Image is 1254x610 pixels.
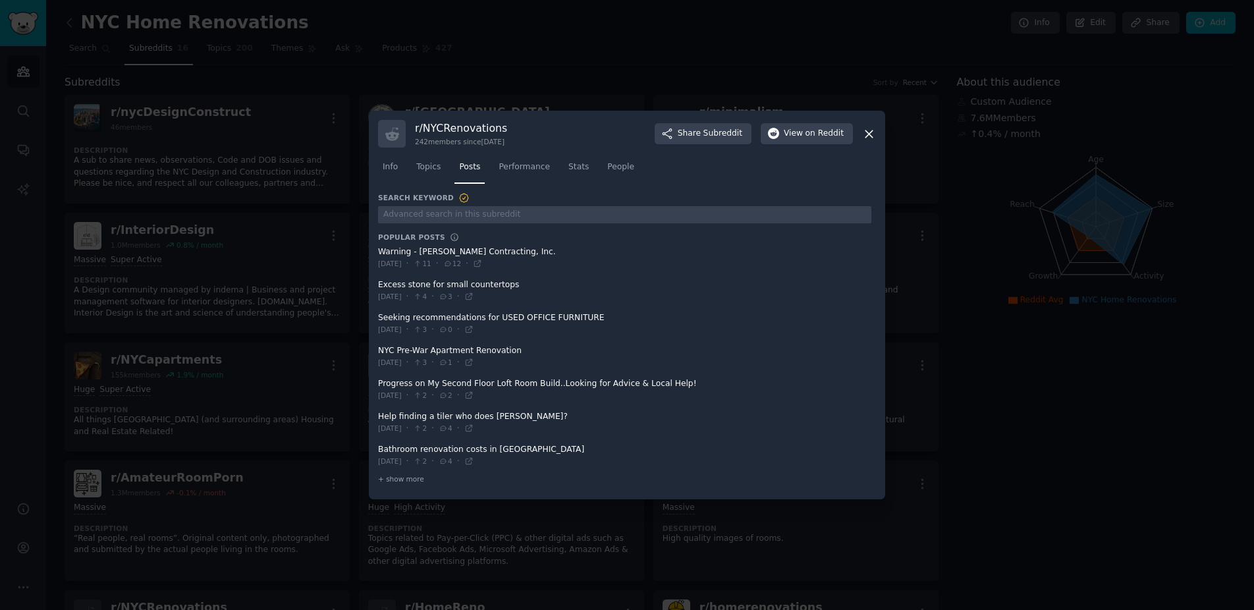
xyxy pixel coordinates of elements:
[378,457,402,466] span: [DATE]
[457,357,460,369] span: ·
[406,291,409,303] span: ·
[603,157,639,184] a: People
[413,424,427,433] span: 2
[443,259,461,268] span: 12
[378,259,402,268] span: [DATE]
[378,358,402,367] span: [DATE]
[457,324,460,336] span: ·
[494,157,555,184] a: Performance
[439,325,452,334] span: 0
[499,161,550,173] span: Performance
[378,192,470,204] h3: Search Keyword
[805,128,844,140] span: on Reddit
[406,357,409,369] span: ·
[761,123,853,144] button: Viewon Reddit
[378,325,402,334] span: [DATE]
[415,121,507,135] h3: r/ NYCRenovations
[439,358,452,367] span: 1
[413,358,427,367] span: 3
[454,157,485,184] a: Posts
[406,390,409,402] span: ·
[607,161,634,173] span: People
[378,424,402,433] span: [DATE]
[439,457,452,466] span: 4
[457,291,460,303] span: ·
[564,157,593,184] a: Stats
[784,128,844,140] span: View
[413,292,427,301] span: 4
[431,357,434,369] span: ·
[431,423,434,435] span: ·
[413,259,431,268] span: 11
[378,206,871,224] input: Advanced search in this subreddit
[457,456,460,468] span: ·
[568,161,589,173] span: Stats
[378,233,445,242] h3: Popular Posts
[378,391,402,400] span: [DATE]
[416,161,441,173] span: Topics
[439,391,452,400] span: 2
[415,137,507,146] div: 242 members since [DATE]
[406,258,409,270] span: ·
[383,161,398,173] span: Info
[431,390,434,402] span: ·
[439,292,452,301] span: 3
[378,157,402,184] a: Info
[457,390,460,402] span: ·
[431,324,434,336] span: ·
[439,424,452,433] span: 4
[406,324,409,336] span: ·
[413,391,427,400] span: 2
[431,456,434,468] span: ·
[413,325,427,334] span: 3
[678,128,742,140] span: Share
[459,161,480,173] span: Posts
[406,456,409,468] span: ·
[378,292,402,301] span: [DATE]
[436,258,439,270] span: ·
[655,123,751,144] button: ShareSubreddit
[703,128,742,140] span: Subreddit
[406,423,409,435] span: ·
[378,474,424,484] span: + show more
[431,291,434,303] span: ·
[457,423,460,435] span: ·
[413,457,427,466] span: 2
[412,157,445,184] a: Topics
[466,258,468,270] span: ·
